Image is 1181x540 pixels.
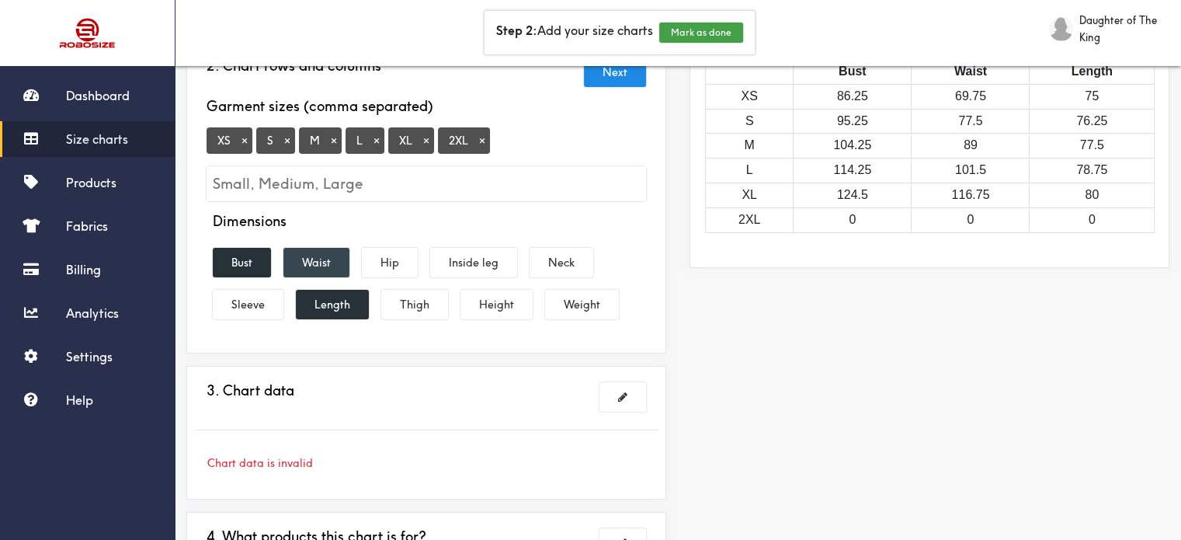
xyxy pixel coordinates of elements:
[30,12,146,54] img: Robosize
[388,127,434,154] span: XL
[706,84,794,109] td: XS
[545,290,619,319] button: Weight
[912,84,1030,109] td: 69.75
[66,392,93,408] span: Help
[794,159,912,183] td: 114.25
[430,248,517,277] button: Inside leg
[207,57,381,75] h3: 2. Chart rows and columns
[912,59,1030,84] th: Waist
[912,134,1030,159] td: 89
[280,134,295,148] button: Tag at index 1 with value S focussed. Press backspace to remove
[381,290,448,319] button: Thigh
[369,134,384,148] button: Tag at index 3 with value L focussed. Press backspace to remove
[346,127,384,154] span: L
[706,183,794,207] td: XL
[438,127,490,154] span: 2XL
[912,159,1030,183] td: 101.5
[1030,84,1155,109] td: 75
[207,382,294,399] h3: 3. Chart data
[213,213,287,230] h4: Dimensions
[237,134,252,148] button: Tag at index 0 with value XS focussed. Press backspace to remove
[66,218,108,234] span: Fabrics
[207,127,252,154] span: XS
[207,166,646,201] input: Small, Medium, Large
[485,11,755,54] div: Add your size charts
[706,134,794,159] td: M
[283,248,349,277] button: Waist
[296,290,369,319] button: Length
[1030,183,1155,207] td: 80
[912,109,1030,134] td: 77.5
[66,262,101,277] span: Billing
[195,455,658,472] div: Chart data is invalid
[1030,159,1155,183] td: 78.75
[66,305,119,321] span: Analytics
[460,290,533,319] button: Height
[912,183,1030,207] td: 116.75
[794,84,912,109] td: 86.25
[419,134,434,148] button: Tag at index 4 with value XL focussed. Press backspace to remove
[213,290,283,319] button: Sleeve
[794,183,912,207] td: 124.5
[530,248,593,277] button: Neck
[1049,16,1073,41] img: Daughter of The King
[659,23,743,43] button: Mark as done
[706,207,794,232] td: 2XL
[584,57,646,87] button: Next
[299,127,342,154] span: M
[496,23,537,38] b: Step 2:
[794,109,912,134] td: 95.25
[1030,59,1155,84] th: Length
[706,159,794,183] td: L
[66,175,116,190] span: Products
[66,131,128,147] span: Size charts
[207,98,433,115] h4: Garment sizes (comma separated)
[1030,134,1155,159] td: 77.5
[474,134,490,148] button: Tag at index 5 with value 2XL focussed. Press backspace to remove
[1030,207,1155,232] td: 0
[794,207,912,232] td: 0
[66,88,130,103] span: Dashboard
[706,109,794,134] td: S
[794,134,912,159] td: 104.25
[1030,109,1155,134] td: 76.25
[213,248,271,277] button: Bust
[912,207,1030,232] td: 0
[1079,12,1165,46] span: Daughter of The King
[794,59,912,84] th: Bust
[362,248,418,277] button: Hip
[256,127,295,154] span: S
[326,134,342,148] button: Tag at index 2 with value M focussed. Press backspace to remove
[66,349,113,364] span: Settings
